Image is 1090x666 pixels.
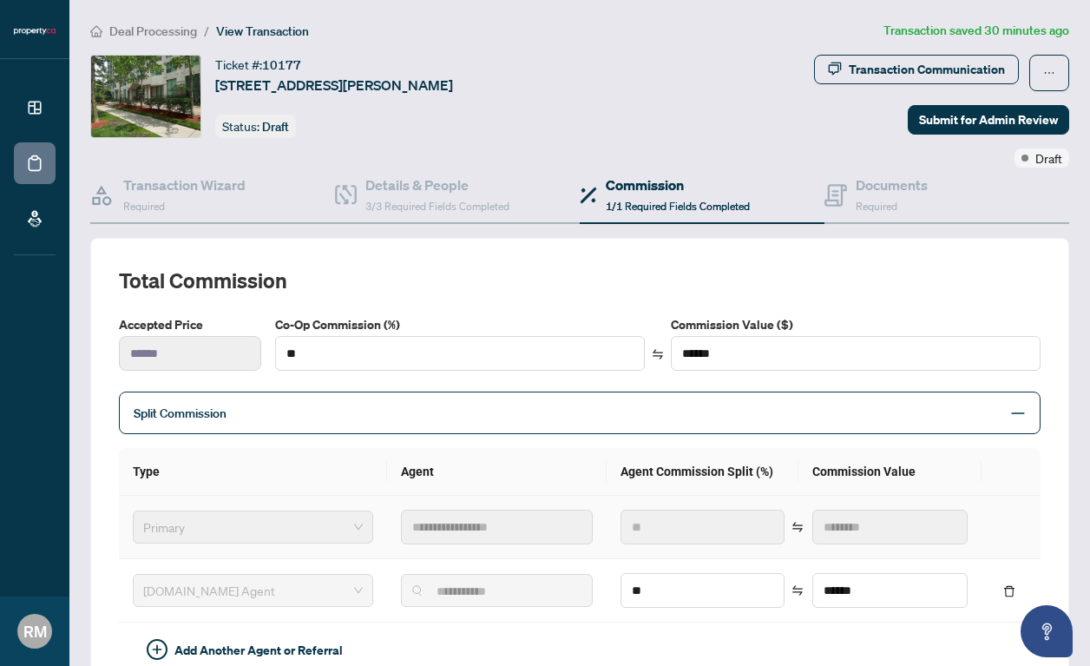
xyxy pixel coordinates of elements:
span: Deal Processing [109,23,197,39]
span: Draft [1035,148,1062,168]
span: minus [1010,406,1026,421]
label: Accepted Price [119,315,261,334]
span: 3/3 Required Fields Completed [365,200,509,213]
button: Open asap [1021,605,1073,657]
span: home [90,25,102,37]
span: swap [791,521,804,533]
span: Required [856,200,897,213]
span: View Transaction [216,23,309,39]
img: logo [14,26,56,36]
div: Status: [215,115,296,138]
button: Add Another Agent or Referral [133,636,357,664]
span: Required [123,200,165,213]
h2: Total Commission [119,267,1041,294]
h4: Details & People [365,175,509,195]
h4: Transaction Wizard [123,175,246,195]
label: Commission Value ($) [671,315,1041,334]
span: Split Commission [134,406,227,421]
div: Ticket #: [215,55,301,75]
span: 1/1 Required Fields Completed [606,200,750,213]
span: Add Another Agent or Referral [174,641,343,660]
label: Co-Op Commission (%) [275,315,645,334]
span: ellipsis [1043,67,1055,79]
span: swap [652,348,664,360]
span: Property.ca Agent [143,577,363,603]
li: / [204,21,209,41]
div: Transaction Communication [849,56,1005,83]
img: IMG-C12307593_1.jpg [91,56,200,137]
th: Agent [387,448,607,496]
th: Commission Value [798,448,982,496]
th: Agent Commission Split (%) [607,448,798,496]
span: plus-circle [147,639,167,660]
span: Primary [143,514,363,540]
div: Split Commission [119,392,1041,434]
span: 10177 [262,57,301,73]
span: RM [23,619,47,643]
span: swap [791,584,804,597]
button: Submit for Admin Review [908,105,1069,135]
h4: Commission [606,175,750,195]
span: Draft [262,119,289,135]
h4: Documents [856,175,928,195]
img: search_icon [412,585,423,596]
span: Submit for Admin Review [919,106,1058,134]
article: Transaction saved 30 minutes ago [883,21,1069,41]
th: Type [119,448,387,496]
span: [STREET_ADDRESS][PERSON_NAME] [215,75,453,96]
button: Transaction Communication [814,55,1019,84]
span: delete [1003,585,1015,597]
